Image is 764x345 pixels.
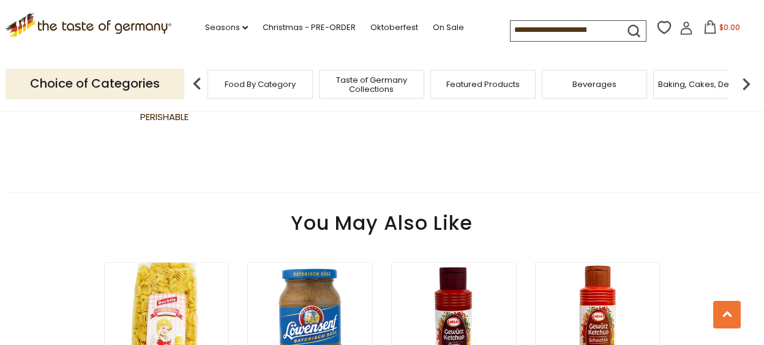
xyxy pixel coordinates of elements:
[719,22,740,32] span: $0.00
[446,80,520,89] a: Featured Products
[658,80,753,89] a: Baking, Cakes, Desserts
[323,75,421,94] a: Taste of Germany Collections
[225,80,296,89] a: Food By Category
[734,72,758,96] img: next arrow
[6,69,184,99] p: Choice of Categories
[263,21,356,34] a: Christmas - PRE-ORDER
[370,21,418,34] a: Oktoberfest
[140,110,296,125] dd: PERISHABLE
[185,72,209,96] img: previous arrow
[695,20,747,39] button: $0.00
[205,21,248,34] a: Seasons
[572,80,616,89] a: Beverages
[433,21,464,34] a: On Sale
[23,193,741,247] div: You May Also Like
